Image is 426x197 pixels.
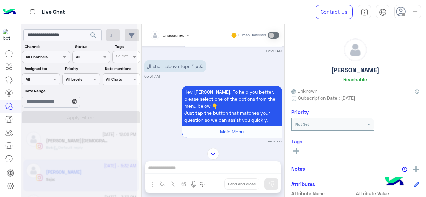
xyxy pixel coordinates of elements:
[291,138,419,144] h6: Tags
[238,33,266,38] small: Human Handover
[3,29,15,41] img: 317874714732967
[361,8,368,16] img: tab
[144,60,206,72] p: 11/9/2025, 5:31 AM
[402,167,407,172] img: notes
[220,129,244,134] span: Main Menu
[224,178,259,190] button: Send and close
[28,8,37,16] img: tab
[266,49,282,54] small: 05:30 AM
[295,122,309,127] b: Not Set
[73,63,85,75] div: loading...
[291,109,309,115] h6: Priority
[356,190,420,197] span: Attribute Value
[344,39,367,61] img: defaultAdmin.png
[343,76,367,82] h6: Reachable
[358,5,371,19] a: tab
[144,74,160,79] small: 05:31 AM
[291,166,305,172] h6: Notes
[383,170,406,194] img: hulul-logo.png
[42,8,65,17] p: Live Chat
[267,139,282,145] small: 05:31 AM
[182,86,282,126] p: 11/9/2025, 5:31 AM
[3,5,16,19] img: Logo
[207,148,219,160] img: scroll
[316,5,353,19] a: Contact Us
[413,166,419,172] img: add
[331,66,379,74] h5: [PERSON_NAME]
[411,8,419,16] img: profile
[291,190,355,197] span: Attribute Name
[163,33,184,38] span: Unassigned
[291,87,317,94] span: Unknown
[298,94,355,101] span: Subscription Date : [DATE]
[115,53,128,61] div: Select
[379,8,387,16] img: tab
[291,181,315,187] h6: Attributes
